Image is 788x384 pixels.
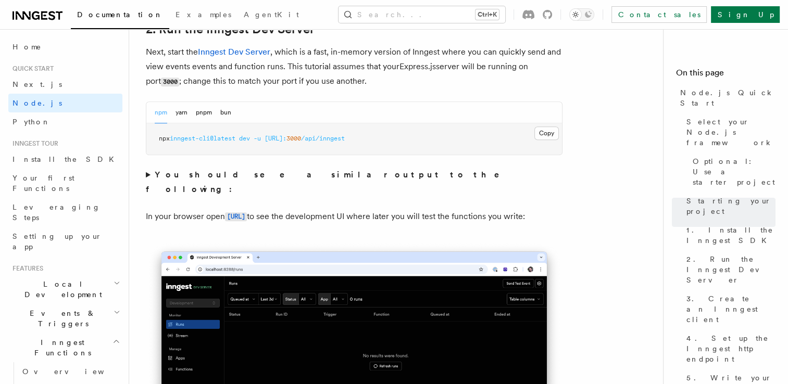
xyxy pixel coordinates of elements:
span: npx [159,135,170,142]
span: Inngest tour [8,139,58,148]
a: AgentKit [237,3,305,28]
span: Your first Functions [12,174,74,193]
span: -u [254,135,261,142]
span: [URL]: [265,135,286,142]
button: bun [220,102,231,123]
p: In your browser open to see the development UI where later you will test the functions you write: [146,209,562,224]
span: 3. Create an Inngest client [686,293,776,325]
a: 1. Install the Inngest SDK [682,221,776,250]
code: [URL] [225,212,247,221]
a: 3. Create an Inngest client [682,289,776,329]
span: inngest-cli@latest [170,135,235,142]
strong: You should see a similar output to the following: [146,170,514,194]
kbd: Ctrl+K [476,9,499,20]
p: Next, start the , which is a fast, in-memory version of Inngest where you can quickly send and vi... [146,45,562,89]
a: Starting your project [682,191,776,221]
h4: On this page [676,67,776,83]
a: [URL] [225,211,247,221]
span: Node.js Quick Start [680,87,776,108]
button: Search...Ctrl+K [339,6,505,23]
button: Inngest Functions [8,333,122,362]
span: 4. Set up the Inngest http endpoint [686,333,776,364]
a: Examples [169,3,237,28]
span: Setting up your app [12,232,102,251]
a: Optional: Use a starter project [689,152,776,191]
span: Leveraging Steps [12,203,101,222]
a: Next.js [8,75,122,94]
span: Features [8,264,43,273]
a: Leveraging Steps [8,198,122,227]
a: Your first Functions [8,169,122,198]
span: Examples [176,10,231,19]
span: Documentation [77,10,163,19]
span: 3000 [286,135,301,142]
span: /api/inngest [301,135,345,142]
a: Install the SDK [8,150,122,169]
span: Home [12,42,42,52]
button: Toggle dark mode [569,8,594,21]
span: 2. Run the Inngest Dev Server [686,254,776,285]
button: Local Development [8,275,122,304]
a: Python [8,112,122,131]
span: Overview [22,367,130,376]
button: npm [155,102,167,123]
a: Sign Up [711,6,780,23]
span: Inngest Functions [8,337,112,358]
button: Copy [534,126,559,140]
a: Node.js [8,94,122,112]
a: Node.js Quick Start [676,83,776,112]
a: Contact sales [611,6,707,23]
button: pnpm [196,102,212,123]
span: dev [239,135,250,142]
code: 3000 [161,78,179,86]
a: Inngest Dev Server [198,47,270,57]
a: 4. Set up the Inngest http endpoint [682,329,776,368]
span: 1. Install the Inngest SDK [686,225,776,246]
span: Optional: Use a starter project [693,156,776,187]
span: Quick start [8,65,54,73]
span: Local Development [8,279,114,300]
button: yarn [176,102,187,123]
a: Setting up your app [8,227,122,256]
button: Events & Triggers [8,304,122,333]
span: Install the SDK [12,155,120,163]
summary: You should see a similar output to the following: [146,168,562,197]
span: Select your Node.js framework [686,117,776,148]
span: Events & Triggers [8,308,114,329]
a: Documentation [71,3,169,29]
a: 2. Run the Inngest Dev Server [682,250,776,289]
span: AgentKit [244,10,299,19]
a: Select your Node.js framework [682,112,776,152]
span: Node.js [12,99,62,107]
a: Home [8,37,122,56]
span: Starting your project [686,196,776,216]
span: Python [12,118,51,126]
a: Overview [18,362,122,381]
span: Next.js [12,80,62,88]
